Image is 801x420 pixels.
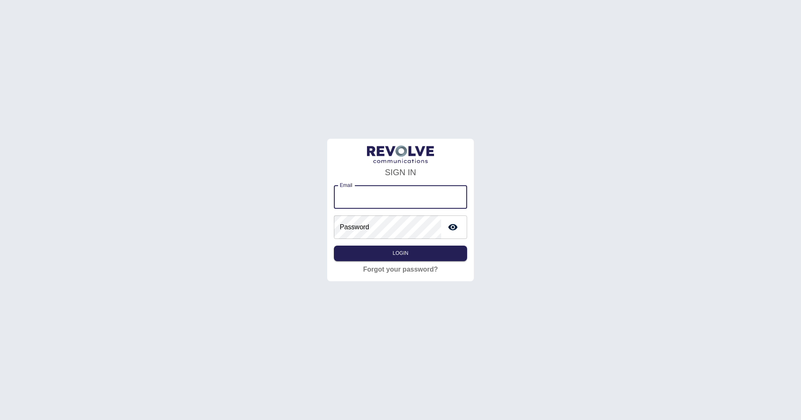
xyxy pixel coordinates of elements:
button: Login [334,246,467,261]
a: Forgot your password? [363,264,438,275]
button: toggle password visibility [444,219,461,236]
h4: SIGN IN [334,166,467,179]
label: Email [340,181,352,189]
img: LogoText [367,145,434,163]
